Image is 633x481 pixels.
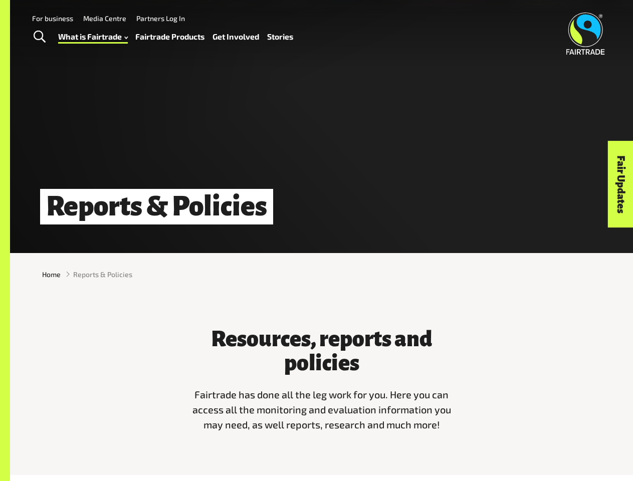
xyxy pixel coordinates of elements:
[73,269,132,280] span: Reports & Policies
[83,14,126,23] a: Media Centre
[566,13,605,55] img: Fairtrade Australia New Zealand logo
[192,388,451,430] span: Fairtrade has done all the leg work for you. Here you can access all the monitoring and evaluatio...
[40,189,273,224] h1: Reports & Policies
[58,30,128,44] a: What is Fairtrade
[32,14,73,23] a: For business
[213,30,259,44] a: Get Involved
[185,328,459,375] h3: Resources, reports and policies
[267,30,293,44] a: Stories
[136,14,185,23] a: Partners Log In
[42,269,61,280] a: Home
[27,25,52,50] a: Toggle Search
[135,30,204,44] a: Fairtrade Products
